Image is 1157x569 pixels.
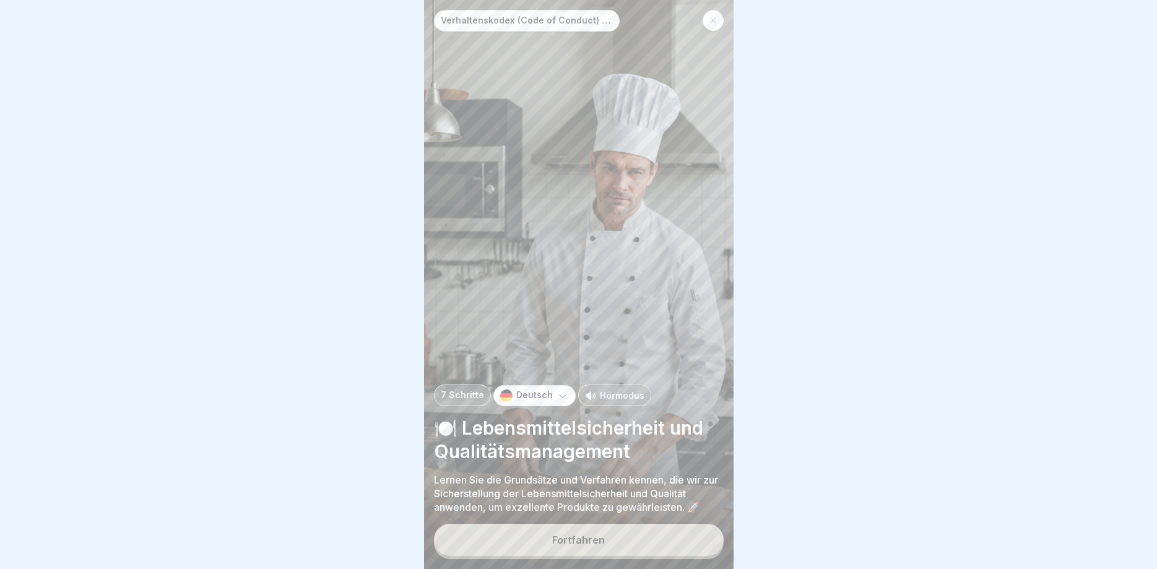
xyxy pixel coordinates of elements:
[500,389,513,402] img: de.svg
[600,389,644,402] p: Hörmodus
[552,534,605,545] div: Fortfahren
[441,390,484,401] p: 7 Schritte
[434,473,724,514] p: Lernen Sie die Grundsätze und Verfahren kennen, die wir zur Sicherstellung der Lebensmittelsicher...
[441,15,613,26] p: Verhaltenskodex (Code of Conduct) Menü 2000
[434,524,724,556] button: Fortfahren
[434,416,724,463] p: 🍽️ Lebensmittelsicherheit und Qualitätsmanagement
[516,390,553,401] p: Deutsch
